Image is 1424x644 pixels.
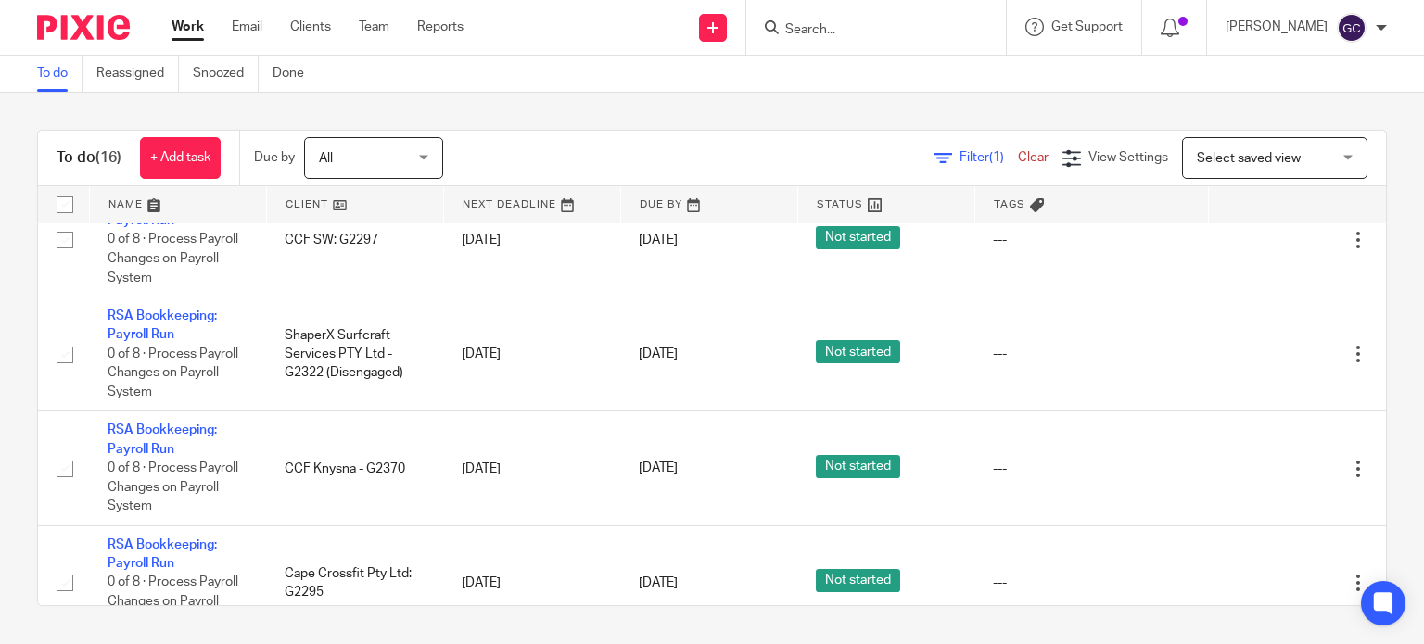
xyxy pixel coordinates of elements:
[1018,151,1049,164] a: Clear
[108,538,217,570] a: RSA Bookkeeping: Payroll Run
[639,234,678,246] span: [DATE]
[993,460,1190,478] div: ---
[266,525,443,639] td: Cape Crossfit Pty Ltd: G2295
[359,18,389,36] a: Team
[1088,151,1168,164] span: View Settings
[273,56,318,92] a: Done
[96,56,179,92] a: Reassigned
[994,199,1025,209] span: Tags
[95,150,121,165] span: (16)
[639,576,678,589] span: [DATE]
[639,347,678,360] span: [DATE]
[290,18,331,36] a: Clients
[172,18,204,36] a: Work
[108,309,217,341] a: RSA Bookkeeping: Payroll Run
[254,148,295,167] p: Due by
[443,411,620,525] td: [DATE]
[443,183,620,297] td: [DATE]
[108,461,238,512] span: 0 of 8 · Process Payroll Changes on Payroll System
[140,137,221,179] a: + Add task
[1337,13,1367,43] img: svg%3E
[993,574,1190,592] div: ---
[37,56,83,92] a: To do
[57,148,121,168] h1: To do
[108,423,217,455] a: RSA Bookkeeping: Payroll Run
[266,297,443,411] td: ShaperX Surfcraft Services PTY Ltd - G2322 (Disengaged)
[816,569,900,592] span: Not started
[993,345,1190,363] div: ---
[443,525,620,639] td: [DATE]
[989,151,1004,164] span: (1)
[639,462,678,475] span: [DATE]
[1051,20,1123,33] span: Get Support
[417,18,464,36] a: Reports
[783,22,950,39] input: Search
[108,347,238,398] span: 0 of 8 · Process Payroll Changes on Payroll System
[993,231,1190,249] div: ---
[1226,18,1328,36] p: [PERSON_NAME]
[193,56,259,92] a: Snoozed
[443,297,620,411] td: [DATE]
[816,455,900,478] span: Not started
[108,234,238,284] span: 0 of 8 · Process Payroll Changes on Payroll System
[266,411,443,525] td: CCF Knysna - G2370
[266,183,443,297] td: CCF SW: G2297
[108,576,238,627] span: 0 of 8 · Process Payroll Changes on Payroll System
[960,151,1018,164] span: Filter
[1197,152,1301,165] span: Select saved view
[816,226,900,249] span: Not started
[319,152,333,165] span: All
[816,340,900,363] span: Not started
[232,18,262,36] a: Email
[37,15,130,40] img: Pixie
